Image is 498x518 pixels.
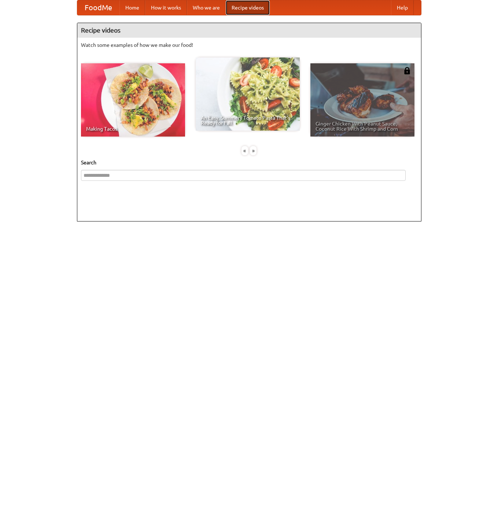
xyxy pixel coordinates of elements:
a: How it works [145,0,187,15]
h5: Search [81,159,417,166]
a: Recipe videos [226,0,270,15]
a: Who we are [187,0,226,15]
img: 483408.png [403,67,411,74]
h4: Recipe videos [77,23,421,38]
a: Help [391,0,414,15]
div: » [250,146,257,155]
div: « [241,146,248,155]
a: FoodMe [77,0,119,15]
p: Watch some examples of how we make our food! [81,41,417,49]
a: An Easy, Summery Tomato Pasta That's Ready for Fall [196,57,300,131]
span: An Easy, Summery Tomato Pasta That's Ready for Fall [201,115,295,126]
span: Making Tacos [86,126,180,131]
a: Home [119,0,145,15]
a: Making Tacos [81,63,185,137]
